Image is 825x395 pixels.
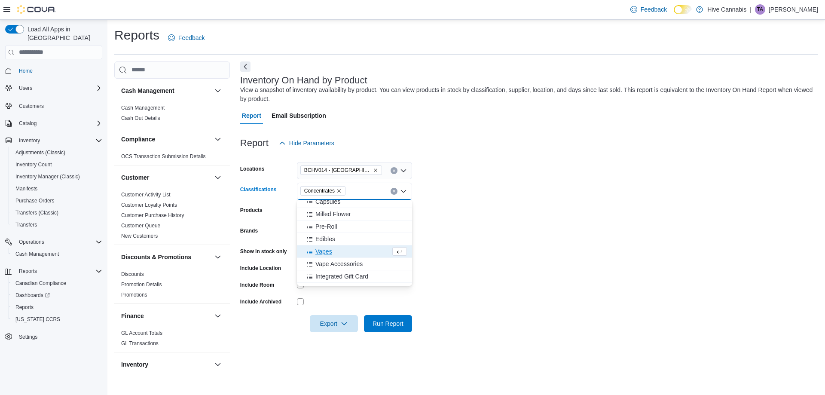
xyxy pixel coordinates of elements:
a: Purchase Orders [12,196,58,206]
span: Operations [19,239,44,245]
a: Feedback [165,29,208,46]
button: Run Report [364,315,412,332]
span: Manifests [12,184,102,194]
span: Users [15,83,102,93]
button: Discounts & Promotions [121,253,211,261]
button: Hide Parameters [275,135,338,152]
span: Adjustments (Classic) [15,149,65,156]
span: Transfers [15,221,37,228]
button: Vape Accessories [297,258,412,270]
span: Home [15,65,102,76]
a: Customers [15,101,47,111]
button: Finance [213,311,223,321]
div: Compliance [114,151,230,165]
span: Customer Activity List [121,191,171,198]
button: Vapes [297,245,412,258]
a: Customer Queue [121,223,160,229]
button: Users [15,83,36,93]
h3: Finance [121,312,144,320]
p: | [750,4,752,15]
a: Cash Out Details [121,115,160,121]
div: Choose from the following options [297,71,412,370]
span: Catalog [19,120,37,127]
a: GL Transactions [121,340,159,346]
span: Integrated Gift Card [315,272,368,281]
span: Washington CCRS [12,314,102,325]
span: Home [19,67,33,74]
label: Include Location [240,265,281,272]
button: Compliance [121,135,211,144]
span: Users [19,85,32,92]
span: Load All Apps in [GEOGRAPHIC_DATA] [24,25,102,42]
button: Reports [15,266,40,276]
button: Adjustments (Classic) [9,147,106,159]
h3: Inventory On Hand by Product [240,75,367,86]
button: Remove Concentrates from selection in this group [336,188,342,193]
button: Cash Management [9,248,106,260]
a: GL Account Totals [121,330,162,336]
button: Reports [2,265,106,277]
span: Inventory Manager (Classic) [12,171,102,182]
label: Show in stock only [240,248,287,255]
button: Operations [15,237,48,247]
button: Settings [2,331,106,343]
a: New Customers [121,233,158,239]
button: Pre-Roll [297,220,412,233]
span: Operations [15,237,102,247]
span: Transfers [12,220,102,230]
button: Inventory [2,135,106,147]
h3: Inventory [121,360,148,369]
span: BCHV014 - Abbotsford [300,165,382,175]
button: Inventory [15,135,43,146]
button: Clear input [391,167,397,174]
button: Integrated Gift Card [297,270,412,283]
button: Discounts & Promotions [213,252,223,262]
span: Adjustments (Classic) [12,147,102,158]
span: Inventory Count [15,161,52,168]
span: Canadian Compliance [15,280,66,287]
span: [US_STATE] CCRS [15,316,60,323]
a: Promotions [121,292,147,298]
button: Milled Flower [297,208,412,220]
button: Customers [2,99,106,112]
label: Include Room [240,282,274,288]
span: Beverages [315,285,344,293]
a: Discounts [121,271,144,277]
span: Settings [19,334,37,340]
span: Customers [19,103,44,110]
a: Promotion Details [121,282,162,288]
div: Discounts & Promotions [114,269,230,303]
h3: Customer [121,173,149,182]
div: Finance [114,328,230,352]
h3: Cash Management [121,86,174,95]
a: Canadian Compliance [12,278,70,288]
span: Cash Out Details [121,115,160,122]
button: Export [310,315,358,332]
a: Adjustments (Classic) [12,147,69,158]
label: Products [240,207,263,214]
a: Inventory Count [12,159,55,170]
a: Customer Purchase History [121,212,184,218]
span: Vapes [315,247,332,256]
span: TA [757,4,763,15]
span: Discounts [121,271,144,278]
a: Customer Loyalty Points [121,202,177,208]
button: Inventory [121,360,211,369]
span: Email Subscription [272,107,326,124]
a: Cash Management [121,105,165,111]
button: Purchase Orders [9,195,106,207]
a: Manifests [12,184,41,194]
h3: Discounts & Promotions [121,253,191,261]
nav: Complex example [5,61,102,365]
button: Catalog [2,117,106,129]
span: OCS Transaction Submission Details [121,153,206,160]
span: Cash Management [12,249,102,259]
a: Dashboards [12,290,53,300]
input: Dark Mode [674,5,692,14]
button: Transfers [9,219,106,231]
a: OCS Transaction Submission Details [121,153,206,159]
span: Transfers (Classic) [12,208,102,218]
span: Cash Management [121,104,165,111]
span: Customer Purchase History [121,212,184,219]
